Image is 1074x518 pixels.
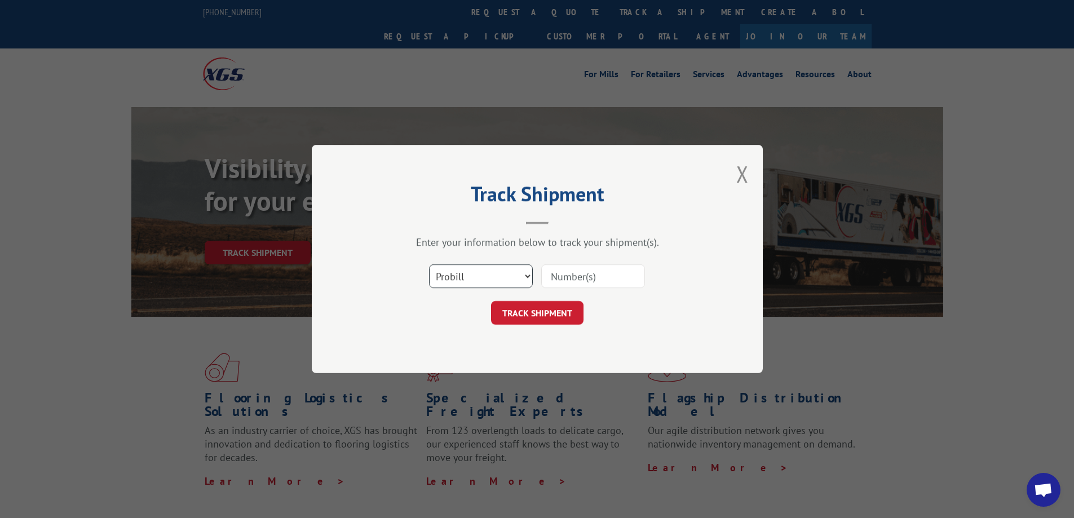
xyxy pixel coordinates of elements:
[1027,473,1060,507] a: Open chat
[736,159,749,189] button: Close modal
[368,186,706,207] h2: Track Shipment
[368,236,706,249] div: Enter your information below to track your shipment(s).
[541,264,645,288] input: Number(s)
[491,301,584,325] button: TRACK SHIPMENT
